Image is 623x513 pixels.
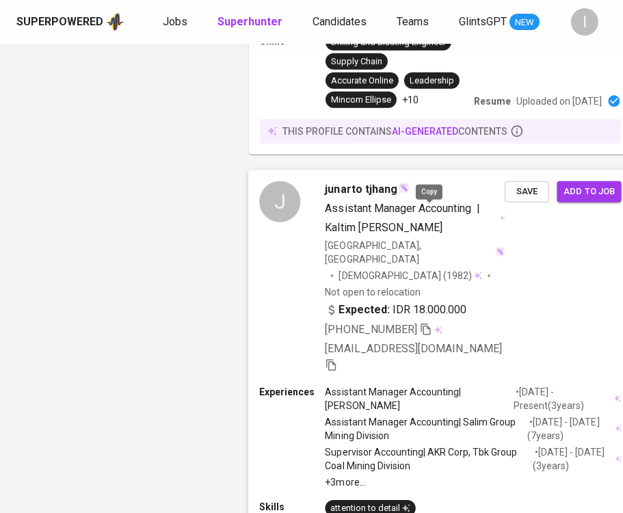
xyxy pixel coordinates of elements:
[459,14,540,31] a: GlintsGPT NEW
[339,269,483,282] div: (1982)
[163,15,187,28] span: Jobs
[313,15,367,28] span: Candidates
[533,445,613,473] p: • [DATE] - [DATE] ( 3 years )
[325,445,533,473] p: Supervisor Accounting | AKR Corp, Tbk Group Coal Mining Division
[259,181,300,222] div: J
[331,55,382,68] div: Supply Chain
[163,14,190,31] a: Jobs
[16,14,103,30] div: Superpowered
[402,93,419,107] p: +10
[397,14,432,31] a: Teams
[557,181,622,202] button: Add to job
[495,247,505,256] img: magic_wand.svg
[392,126,458,137] span: AI-generated
[106,12,124,32] img: app logo
[512,184,542,200] span: Save
[571,8,598,36] div: I
[331,75,393,88] div: Accurate Online
[325,286,420,300] p: Not open to relocation
[397,15,429,28] span: Teams
[325,239,505,266] div: [GEOGRAPHIC_DATA], [GEOGRAPHIC_DATA]
[459,15,507,28] span: GlintsGPT
[514,385,612,412] p: • [DATE] - Present ( 3 years )
[217,14,285,31] a: Superhunter
[477,200,480,217] span: |
[331,94,391,107] div: Mincom Ellipse
[527,415,613,443] p: • [DATE] - [DATE] ( 7 years )
[564,184,615,200] span: Add to job
[325,302,466,319] div: IDR 18.000.000
[282,124,507,138] p: this profile contains contents
[325,324,416,337] span: [PHONE_NUMBER]
[516,94,602,108] p: Uploaded on [DATE]
[325,415,527,443] p: Assistant Manager Accounting | Salim Group Mining Division
[313,14,369,31] a: Candidates
[16,12,124,32] a: Superpoweredapp logo
[325,202,471,215] span: Assistant Manager Accounting
[474,94,511,108] p: Resume
[339,302,390,319] b: Expected:
[410,75,454,88] div: Leadership
[339,269,443,282] span: [DEMOGRAPHIC_DATA]
[505,181,548,202] button: Save
[325,221,442,234] span: Kaltim [PERSON_NAME]
[399,183,410,194] img: magic_wand.svg
[325,476,621,490] p: +3 more ...
[217,15,282,28] b: Superhunter
[259,385,325,399] p: Experiences
[325,343,502,356] span: [EMAIL_ADDRESS][DOMAIN_NAME]
[509,16,540,29] span: NEW
[325,181,397,198] span: junarto tjhang
[325,385,514,412] p: Assistant Manager Accounting | [PERSON_NAME]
